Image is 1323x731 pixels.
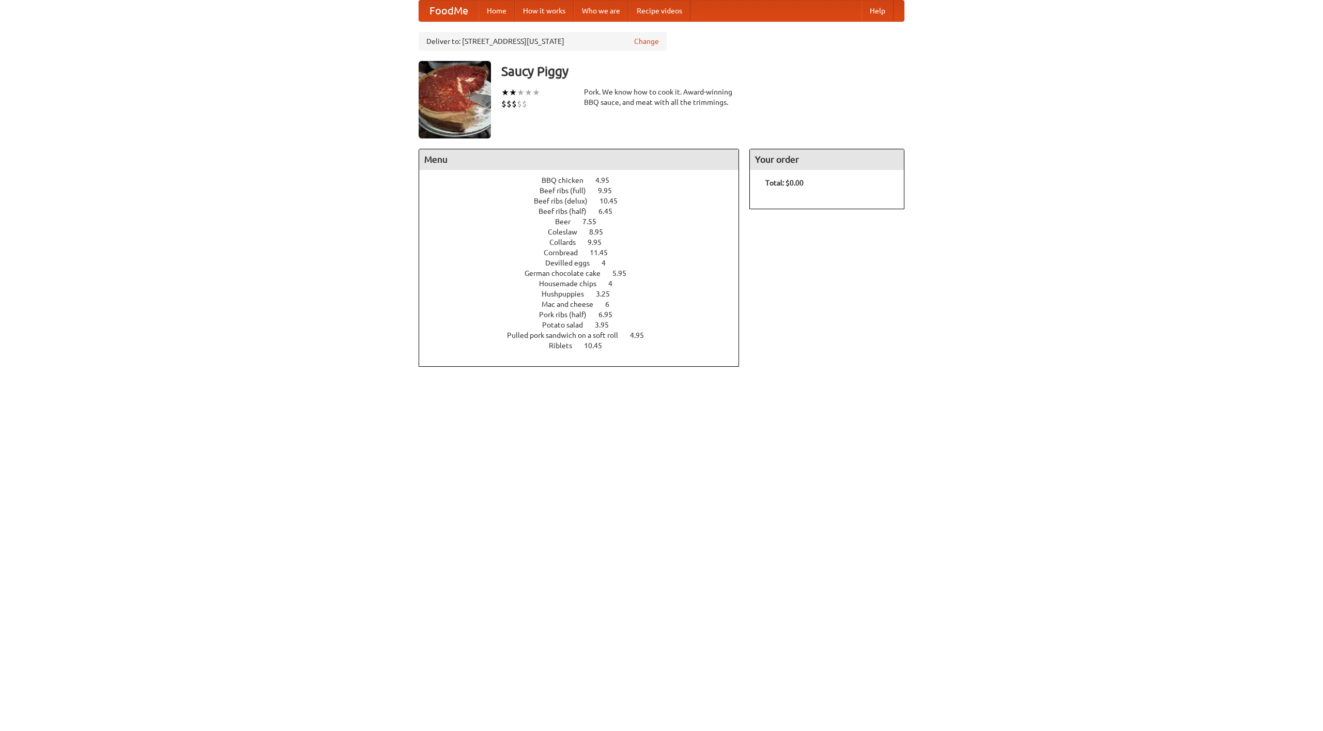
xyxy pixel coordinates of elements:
a: How it works [515,1,574,21]
a: German chocolate cake 5.95 [525,269,645,277]
span: German chocolate cake [525,269,611,277]
li: $ [522,98,527,110]
span: Coleslaw [548,228,588,236]
a: Pulled pork sandwich on a soft roll 4.95 [507,331,663,339]
li: ★ [517,87,525,98]
span: 4.95 [595,176,620,184]
a: Cornbread 11.45 [544,248,627,257]
span: Cornbread [544,248,588,257]
span: Pork ribs (half) [539,310,597,319]
span: 9.95 [588,238,612,246]
span: Hushpuppies [542,290,594,298]
a: BBQ chicken 4.95 [542,176,628,184]
span: Mac and cheese [542,300,604,308]
span: Pulled pork sandwich on a soft roll [507,331,628,339]
span: 8.95 [589,228,613,236]
a: Recipe videos [628,1,690,21]
a: Change [634,36,659,46]
a: FoodMe [419,1,479,21]
span: BBQ chicken [542,176,594,184]
span: 6.45 [598,207,623,215]
a: Pork ribs (half) 6.95 [539,310,632,319]
span: 10.45 [584,341,612,350]
li: $ [501,98,506,110]
span: Beef ribs (half) [539,207,597,215]
span: 9.95 [598,186,622,195]
a: Riblets 10.45 [549,341,621,350]
span: Beef ribs (full) [540,186,596,195]
a: Housemade chips 4 [539,279,632,288]
h4: Your order [750,149,904,170]
li: $ [512,98,517,110]
b: Total: $0.00 [765,179,804,187]
a: Beef ribs (delux) 10.45 [534,197,637,205]
span: 7.55 [582,217,607,226]
li: ★ [532,87,540,98]
span: Housemade chips [539,279,607,288]
li: ★ [501,87,509,98]
a: Hushpuppies 3.25 [542,290,629,298]
span: 5.95 [612,269,637,277]
a: Coleslaw 8.95 [548,228,622,236]
li: $ [517,98,522,110]
span: Beer [555,217,581,226]
span: Beef ribs (delux) [534,197,598,205]
a: Who we are [574,1,628,21]
span: 4 [608,279,623,288]
a: Beef ribs (half) 6.45 [539,207,632,215]
li: $ [506,98,512,110]
a: Beef ribs (full) 9.95 [540,186,631,195]
span: 3.25 [596,290,620,298]
a: Collards 9.95 [549,238,621,246]
span: 3.95 [595,321,619,329]
span: 10.45 [599,197,628,205]
span: Potato salad [542,321,593,329]
li: ★ [525,87,532,98]
span: Riblets [549,341,582,350]
span: 4 [602,259,616,267]
h4: Menu [419,149,739,170]
img: angular.jpg [419,61,491,138]
span: 11.45 [590,248,618,257]
a: Mac and cheese 6 [542,300,628,308]
a: Help [862,1,894,21]
h3: Saucy Piggy [501,61,904,82]
a: Devilled eggs 4 [545,259,625,267]
div: Deliver to: [STREET_ADDRESS][US_STATE] [419,32,667,51]
span: 4.95 [630,331,654,339]
a: Beer 7.55 [555,217,616,226]
a: Potato salad 3.95 [542,321,628,329]
span: 6.95 [598,310,623,319]
span: Devilled eggs [545,259,600,267]
li: ★ [509,87,517,98]
div: Pork. We know how to cook it. Award-winning BBQ sauce, and meat with all the trimmings. [584,87,739,107]
a: Home [479,1,515,21]
span: Collards [549,238,586,246]
span: 6 [605,300,620,308]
